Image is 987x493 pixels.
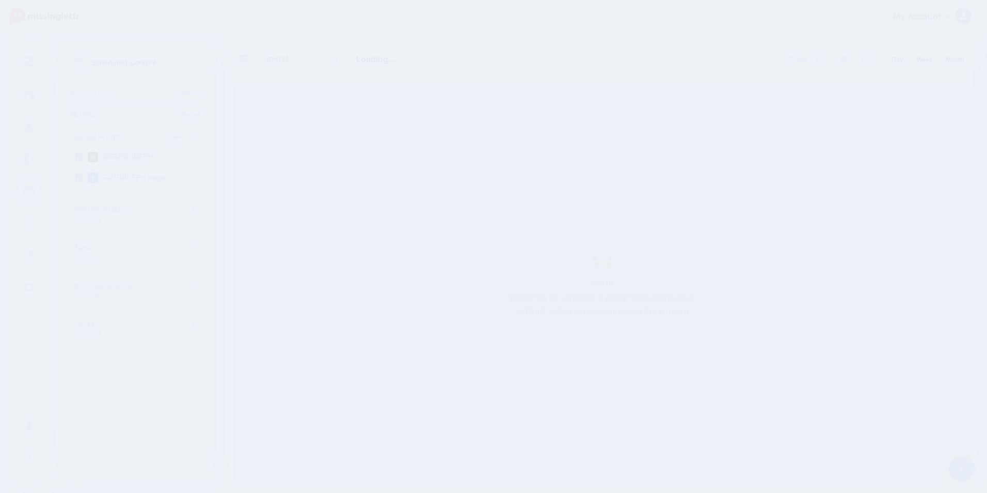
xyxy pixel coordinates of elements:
[74,206,192,213] h4: Posting Status
[179,111,200,117] a: Clear All
[782,50,831,69] a: Drafts2
[88,152,153,162] label: @GIZGUIDEPH
[883,4,972,29] a: My Account
[788,56,807,63] span: Drafts
[179,89,200,96] a: Upgrade
[88,173,165,183] label: GIZGUIDEPH page
[910,51,939,68] a: Week
[74,282,192,289] h4: Drip Campaigns
[862,56,870,64] img: facebook-grey-square.png
[91,59,156,66] p: Scheduled Content
[841,55,849,64] img: paragraph-boxed.png
[74,320,192,328] h4: Users
[810,54,824,64] span: 2
[257,50,298,69] a: [DATE]
[74,57,86,68] img: calendar.png
[506,280,699,287] h5: PRO TIP
[88,173,98,183] img: facebook-square.png
[88,152,98,162] img: twitter-square.png
[356,54,396,64] span: Loading...
[74,331,100,337] p: Viewing all
[74,216,100,222] p: Viewing all
[10,8,79,25] img: Missinglettr
[885,51,910,68] a: Day
[74,244,192,251] h4: Tags
[70,111,200,119] h4: Filters
[74,133,163,141] h4: Social Profiles
[163,132,186,142] a: Add
[70,90,200,95] p: Scheduled Posts
[506,291,699,318] p: Not ready to schedule a post? Choose the Save as Draft option when composing the content.
[74,292,100,299] p: Viewing all
[74,254,100,260] p: Viewing all
[238,55,248,64] img: calendar-grey-darker.png
[24,57,34,66] img: menu.png
[940,51,970,68] a: Month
